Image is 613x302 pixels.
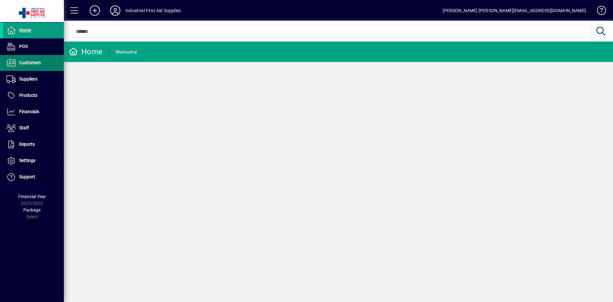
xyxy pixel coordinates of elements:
span: Suppliers [19,76,37,81]
span: Support [19,174,35,179]
a: Staff [3,120,64,136]
div: Home [69,47,102,57]
a: Suppliers [3,71,64,87]
span: Customers [19,60,41,65]
span: Home [19,27,31,33]
div: Welcome [116,47,137,57]
a: Knowledge Base [592,1,605,22]
span: Reports [19,142,35,147]
span: POS [19,44,28,49]
span: Settings [19,158,35,163]
a: Financials [3,104,64,120]
a: POS [3,39,64,55]
a: Support [3,169,64,185]
button: Add [85,5,105,16]
span: Package [23,207,41,213]
span: Staff [19,125,29,130]
span: Financial Year [18,194,46,199]
div: Industrial First Aid Supplies [125,5,181,16]
a: Customers [3,55,64,71]
span: Financials [19,109,39,114]
a: Settings [3,153,64,169]
a: Products [3,88,64,104]
button: Profile [105,5,125,16]
div: [PERSON_NAME] [PERSON_NAME][EMAIL_ADDRESS][DOMAIN_NAME] [443,5,586,16]
span: Products [19,93,37,98]
a: Reports [3,136,64,152]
